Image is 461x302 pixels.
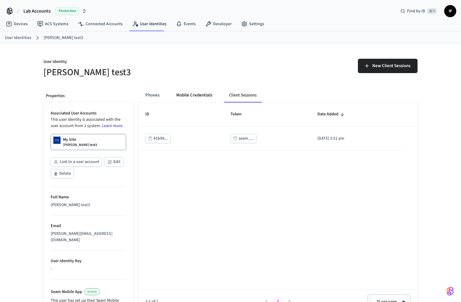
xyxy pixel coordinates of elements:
a: Developer [201,19,236,29]
table: sticky table [138,102,418,150]
p: This user identity is associated with the user account from 1 system. [51,117,126,129]
a: Connected Accounts [73,19,127,29]
button: IF [444,5,456,17]
div: [PERSON_NAME] test3 [51,202,126,208]
img: Dormakaba Community Site Logo [53,137,61,144]
button: Link to a user account [51,157,102,167]
a: Devices [1,19,32,29]
span: ⌘ K [427,8,437,14]
img: SeamLogoGradient.69752ec5.svg [447,286,454,296]
p: Associated User Accounts [51,110,126,117]
button: 41b99... [145,134,171,143]
a: Events [171,19,201,29]
p: [PERSON_NAME] test3 [63,143,97,147]
div: seam_... [239,135,254,142]
p: User Identity [43,59,227,66]
a: My Site[PERSON_NAME] test3 [51,134,126,150]
span: Lab Accounts [23,7,51,15]
span: Production [55,7,79,15]
button: Mobile Credentials [171,88,217,102]
p: User Identity Key [51,258,126,264]
span: Active [87,289,97,294]
a: [PERSON_NAME] test3 [44,35,83,41]
button: Delete [51,169,74,178]
button: Phones [141,88,164,102]
p: Seam Mobile App [51,289,82,295]
div: 41b99... [153,135,168,142]
span: Token [230,110,249,119]
span: ID [145,110,157,119]
span: Find by ID [407,8,425,14]
div: [PERSON_NAME][EMAIL_ADDRESS][DOMAIN_NAME] [51,231,126,243]
button: seam_... [230,134,257,143]
p: Email [51,223,126,229]
a: ACS Systems [32,19,73,29]
span: New Client Sessions [372,62,410,70]
p: Full Name [51,194,126,200]
a: Learn more [102,123,123,129]
p: My Site [63,137,76,143]
button: Edit [104,157,123,167]
button: Client Sessions [224,88,261,102]
a: User Identities [127,19,171,29]
span: IF [445,6,456,16]
p: [DATE] 3:51 pm [317,135,396,142]
a: Settings [236,19,269,29]
span: Date Added [317,110,346,119]
p: Properties [46,93,131,99]
a: User Identities [5,35,31,41]
button: New Client Sessions [358,59,418,73]
h5: [PERSON_NAME] test3 [43,66,227,78]
div: - [51,266,126,272]
div: Find by ID⌘ K [396,6,442,16]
